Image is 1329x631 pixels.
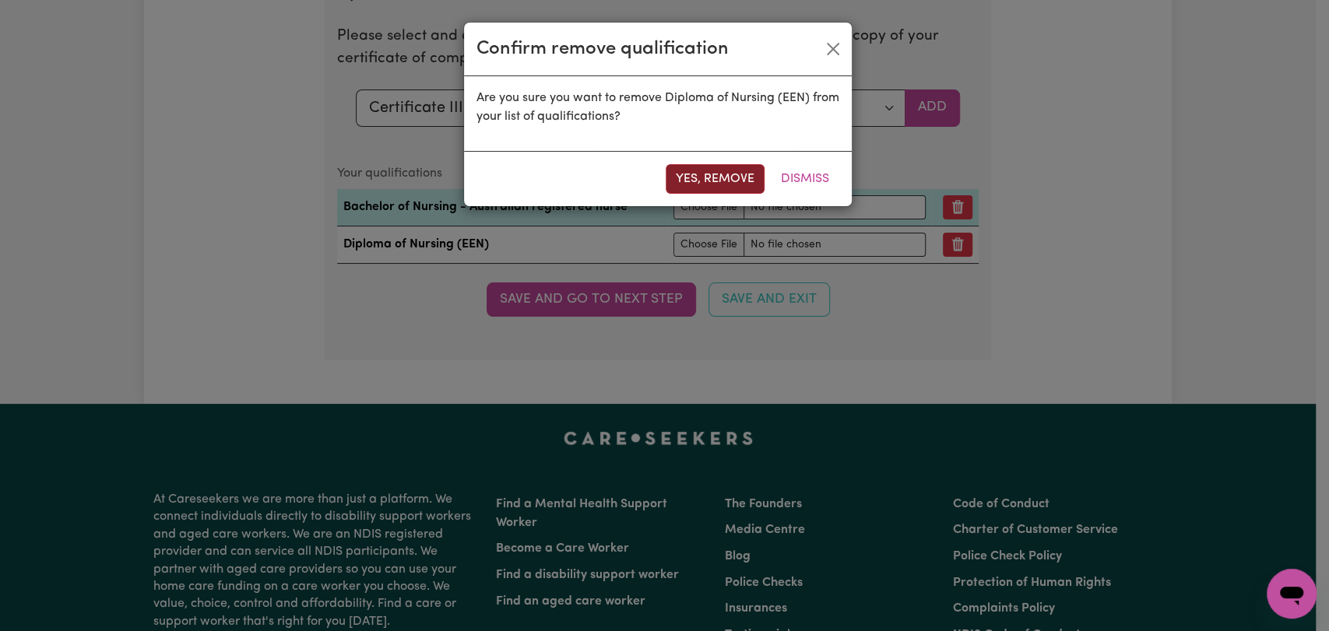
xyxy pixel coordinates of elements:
button: Dismiss [771,164,839,194]
iframe: Button to launch messaging window [1267,569,1317,619]
button: Yes, remove [666,164,765,194]
button: Close [821,37,846,61]
div: Confirm remove qualification [476,35,729,63]
p: Are you sure you want to remove Diploma of Nursing (EEN) from your list of qualifications? [476,89,839,126]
